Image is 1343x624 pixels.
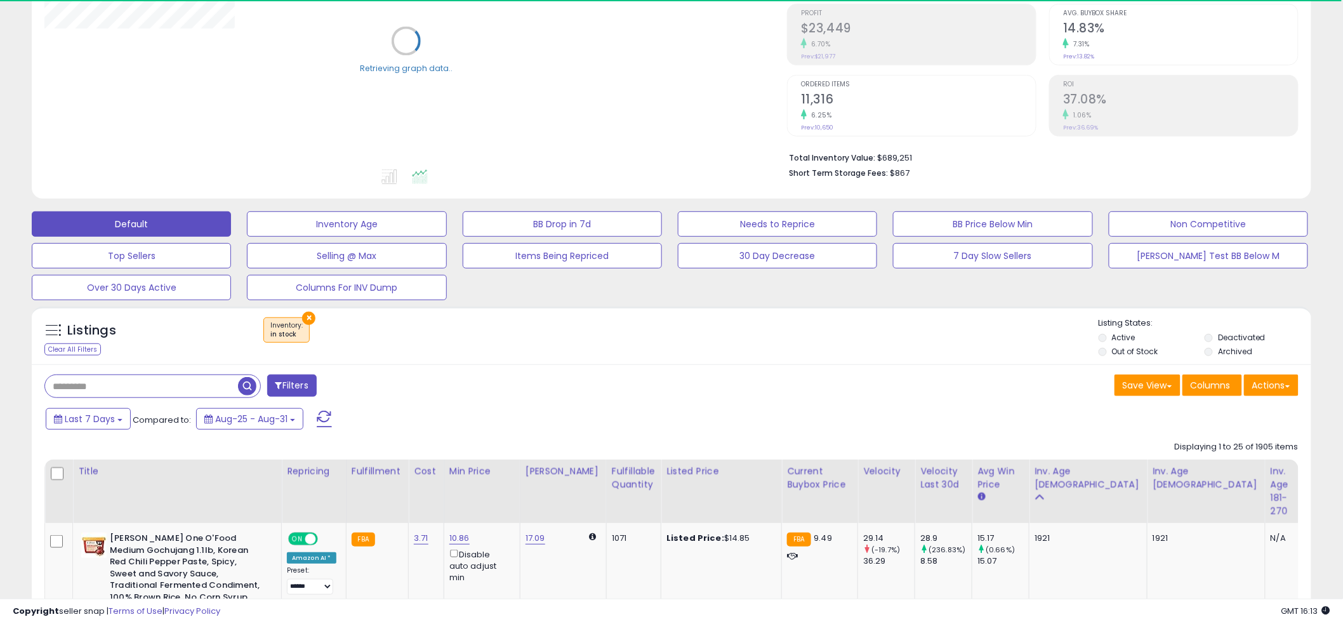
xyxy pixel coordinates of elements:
span: Last 7 Days [65,413,115,425]
h2: 37.08% [1063,92,1298,109]
label: Archived [1218,346,1252,357]
button: × [302,312,315,325]
button: [PERSON_NAME] Test BB Below M [1109,243,1308,269]
span: OFF [316,534,336,545]
div: Fulfillment [352,465,403,478]
div: Fulfillable Quantity [612,465,656,491]
div: Cost [414,465,439,478]
label: Active [1112,332,1135,343]
b: [PERSON_NAME] One O'Food Medium Gochujang 1.1lb, Korean Red Chili Pepper Paste, Spicy, Sweet and ... [110,533,264,606]
small: 1.06% [1069,110,1092,120]
span: Avg. Buybox Share [1063,10,1298,17]
span: 9.49 [814,532,833,544]
label: Deactivated [1218,332,1266,343]
button: Columns For INV Dump [247,275,446,300]
button: 30 Day Decrease [678,243,877,269]
button: Inventory Age [247,211,446,237]
span: $867 [890,167,910,179]
span: Aug-25 - Aug-31 [215,413,288,425]
li: $689,251 [789,149,1289,164]
button: Default [32,211,231,237]
div: Clear All Filters [44,343,101,355]
small: (0.66%) [986,545,1015,555]
div: 15.07 [977,555,1029,567]
small: 6.25% [807,110,832,120]
button: Selling @ Max [247,243,446,269]
small: (-19.7%) [871,545,900,555]
div: Retrieving graph data.. [360,63,453,74]
span: ROI [1063,81,1298,88]
span: Profit [801,10,1036,17]
div: Velocity [863,465,910,478]
div: 15.17 [977,533,1029,544]
button: Needs to Reprice [678,211,877,237]
button: Top Sellers [32,243,231,269]
div: Inv. Age [DEMOGRAPHIC_DATA] [1035,465,1142,491]
div: 8.58 [920,555,972,567]
div: seller snap | | [13,606,220,618]
div: Velocity Last 30d [920,465,967,491]
div: Displaying 1 to 25 of 1905 items [1175,441,1299,453]
div: in stock [270,330,303,339]
button: Aug-25 - Aug-31 [196,408,303,430]
div: Preset: [287,566,336,595]
small: (236.83%) [929,545,965,555]
a: Terms of Use [109,605,162,617]
div: 29.14 [863,533,915,544]
button: 7 Day Slow Sellers [893,243,1092,269]
div: Inv. Age 181-270 [1271,465,1304,518]
div: Avg Win Price [977,465,1024,491]
span: Compared to: [133,414,191,426]
button: Non Competitive [1109,211,1308,237]
button: Last 7 Days [46,408,131,430]
small: Avg Win Price. [977,491,985,503]
button: Columns [1182,375,1242,396]
small: 6.70% [807,39,831,49]
strong: Copyright [13,605,59,617]
span: Columns [1191,379,1231,392]
button: BB Price Below Min [893,211,1092,237]
small: Prev: 36.69% [1063,124,1098,131]
small: Prev: 13.82% [1063,53,1094,60]
div: Repricing [287,465,341,478]
div: 28.9 [920,533,972,544]
h5: Listings [67,322,116,340]
button: Filters [267,375,317,397]
b: Listed Price: [666,532,724,544]
small: Prev: $21,977 [801,53,835,60]
small: FBA [352,533,375,547]
a: Privacy Policy [164,605,220,617]
div: 1921 [1035,533,1137,544]
button: BB Drop in 7d [463,211,662,237]
h2: 11,316 [801,92,1036,109]
span: Ordered Items [801,81,1036,88]
button: Over 30 Days Active [32,275,231,300]
div: Listed Price [666,465,776,478]
div: Title [78,465,276,478]
p: Listing States: [1099,317,1311,329]
div: Disable auto adjust min [449,547,510,583]
h2: $23,449 [801,21,1036,38]
a: 3.71 [414,532,428,545]
button: Save View [1115,375,1181,396]
div: Current Buybox Price [787,465,852,491]
b: Total Inventory Value: [789,152,875,163]
a: 10.86 [449,532,470,545]
button: Actions [1244,375,1299,396]
div: $14.85 [666,533,772,544]
span: ON [289,534,305,545]
div: [PERSON_NAME] [526,465,601,478]
div: Amazon AI * [287,552,336,564]
h2: 14.83% [1063,21,1298,38]
a: 17.09 [526,532,545,545]
small: Prev: 10,650 [801,124,833,131]
small: FBA [787,533,810,547]
span: 2025-09-8 16:13 GMT [1281,605,1330,617]
img: 41T+TMP+K4L._SL40_.jpg [81,533,107,558]
small: 7.31% [1069,39,1090,49]
button: Items Being Repriced [463,243,662,269]
span: Inventory : [270,321,303,340]
div: N/A [1271,533,1300,544]
div: 1071 [612,533,651,544]
b: Short Term Storage Fees: [789,168,888,178]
